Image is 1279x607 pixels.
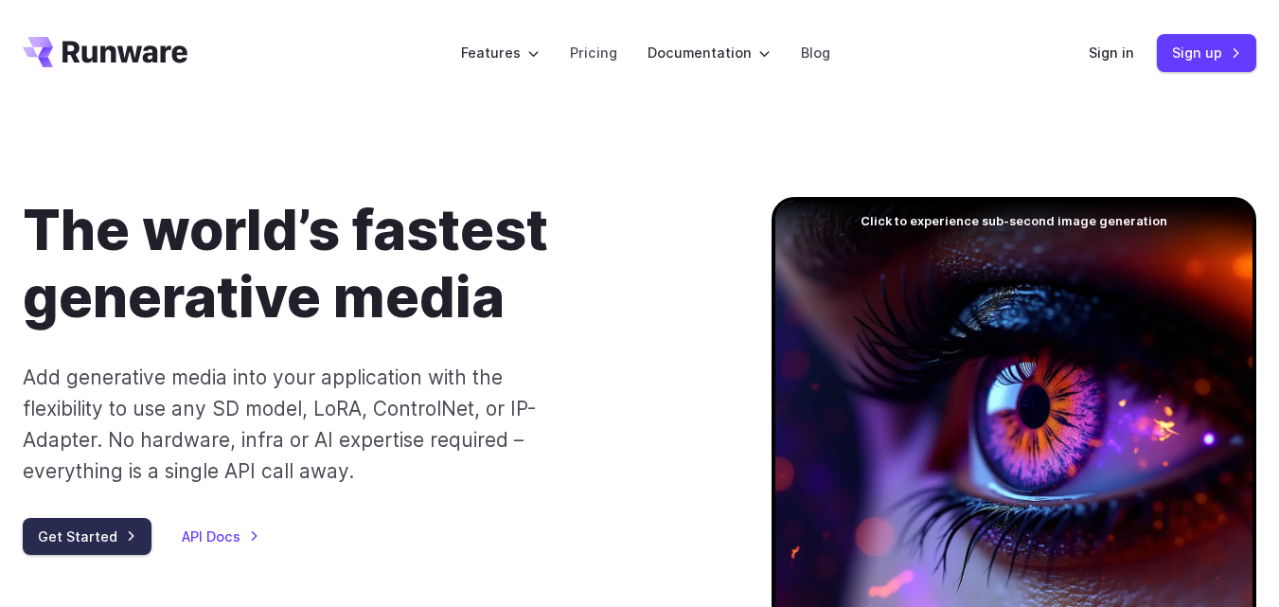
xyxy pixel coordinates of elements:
a: Pricing [570,42,617,63]
label: Features [461,42,540,63]
label: Documentation [648,42,771,63]
a: Go to / [23,37,187,67]
h1: The world’s fastest generative media [23,197,711,331]
a: Blog [801,42,830,63]
a: Sign in [1089,42,1134,63]
a: Get Started [23,518,151,555]
p: Add generative media into your application with the flexibility to use any SD model, LoRA, Contro... [23,362,574,488]
a: Sign up [1157,34,1256,71]
a: API Docs [182,526,259,547]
